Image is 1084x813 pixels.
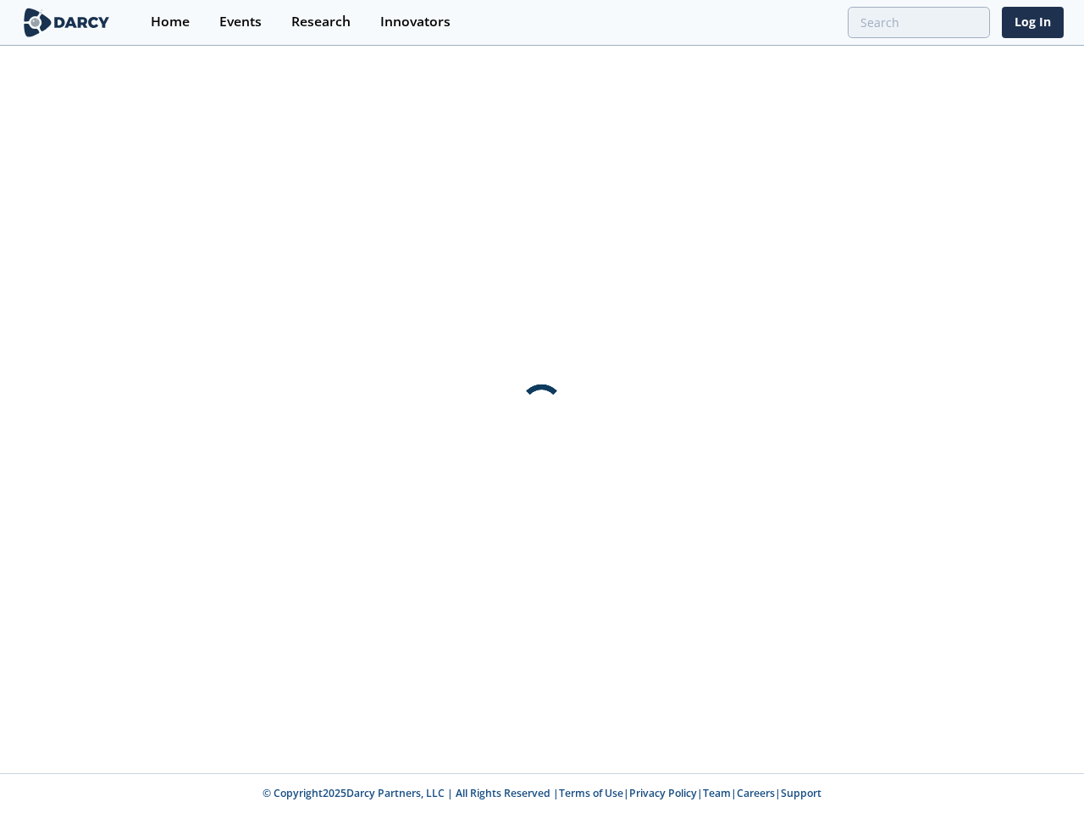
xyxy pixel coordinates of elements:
img: logo-wide.svg [20,8,113,37]
a: Careers [737,786,775,800]
div: Research [291,15,351,29]
a: Terms of Use [559,786,623,800]
div: Innovators [380,15,451,29]
a: Support [781,786,821,800]
a: Log In [1002,7,1064,38]
input: Advanced Search [848,7,990,38]
a: Team [703,786,731,800]
div: Home [151,15,190,29]
p: © Copyright 2025 Darcy Partners, LLC | All Rights Reserved | | | | | [24,786,1060,801]
a: Privacy Policy [629,786,697,800]
div: Events [219,15,262,29]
